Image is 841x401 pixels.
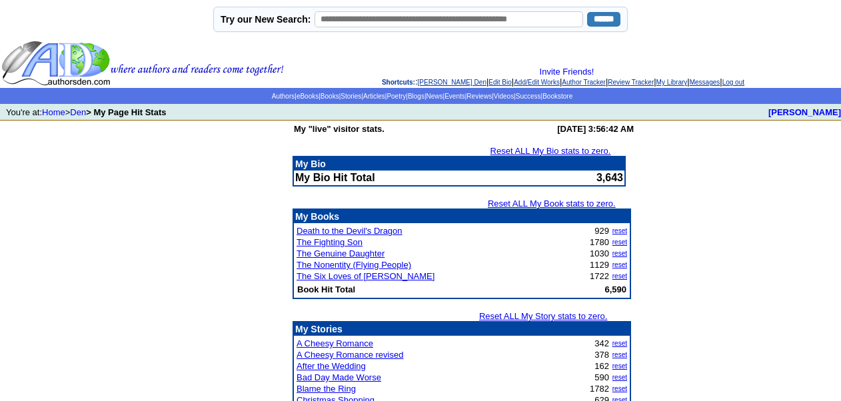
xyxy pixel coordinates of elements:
a: reset [612,351,627,358]
a: Events [444,93,465,100]
p: My Bio [295,159,623,169]
a: Home [42,107,65,117]
a: After the Wedding [297,361,366,371]
a: Author Tracker [562,79,606,86]
a: Articles [363,93,385,100]
a: Bad Day Made Worse [297,372,381,382]
font: You're at: > [6,107,166,117]
b: Book Hit Total [297,284,355,294]
a: Reset ALL My Bio stats to zero. [490,146,611,156]
p: My Stories [295,324,628,334]
a: Reset ALL My Story stats to zero. [479,311,607,321]
a: reset [612,238,627,246]
a: Bookstore [542,93,572,100]
a: Books [321,93,339,100]
a: Videos [494,93,514,100]
b: My "live" visitor stats. [294,124,385,134]
b: 6,590 [604,284,626,294]
a: Poetry [387,93,406,100]
p: My Books [295,211,628,222]
font: 1129 [590,260,609,270]
a: Add/Edit Works [514,79,560,86]
a: The Six Loves of [PERSON_NAME] [297,271,434,281]
a: News [426,93,443,100]
a: Blame the Ring [297,384,356,394]
a: A Cheesy Romance revised [297,350,403,360]
font: 1780 [590,237,609,247]
a: The Genuine Daughter [297,248,385,258]
a: reset [612,340,627,347]
label: Try our New Search: [221,14,311,25]
span: Shortcuts: [382,79,415,86]
font: 162 [594,361,609,371]
a: reset [612,261,627,268]
a: Log out [722,79,744,86]
font: 929 [594,226,609,236]
b: > My Page Hit Stats [86,107,166,117]
a: reset [612,385,627,392]
b: My Bio Hit Total [295,172,375,183]
font: 3,643 [596,172,623,183]
a: Death to the Devil's Dragon [297,226,403,236]
a: [PERSON_NAME] [768,107,841,117]
a: Reset ALL My Book stats to zero. [488,199,616,208]
a: reset [612,272,627,280]
a: reset [612,374,627,381]
img: header_logo2.gif [1,40,284,87]
a: The Nonentity (Flying People) [297,260,411,270]
a: [PERSON_NAME] Den [418,79,486,86]
font: 378 [594,350,609,360]
a: reset [612,250,627,257]
a: Messages [690,79,720,86]
a: Success [516,93,541,100]
a: Blogs [408,93,424,100]
a: Reviews [466,93,492,100]
div: : | | | | | | | [287,67,840,87]
a: Invite Friends! [540,67,594,77]
a: My Library [656,79,688,86]
font: 1722 [590,271,609,281]
a: Stories [341,93,361,100]
a: Authors [272,93,295,100]
font: 1782 [590,384,609,394]
a: reset [612,227,627,234]
a: Den [70,107,86,117]
font: 590 [594,372,609,382]
a: eBooks [297,93,319,100]
font: 342 [594,338,609,348]
a: reset [612,362,627,370]
font: 1030 [590,248,609,258]
b: [DATE] 3:56:42 AM [557,124,634,134]
a: Review Tracker [608,79,654,86]
a: A Cheesy Romance [297,338,373,348]
a: The Fighting Son [297,237,363,247]
a: Edit Bio [488,79,511,86]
